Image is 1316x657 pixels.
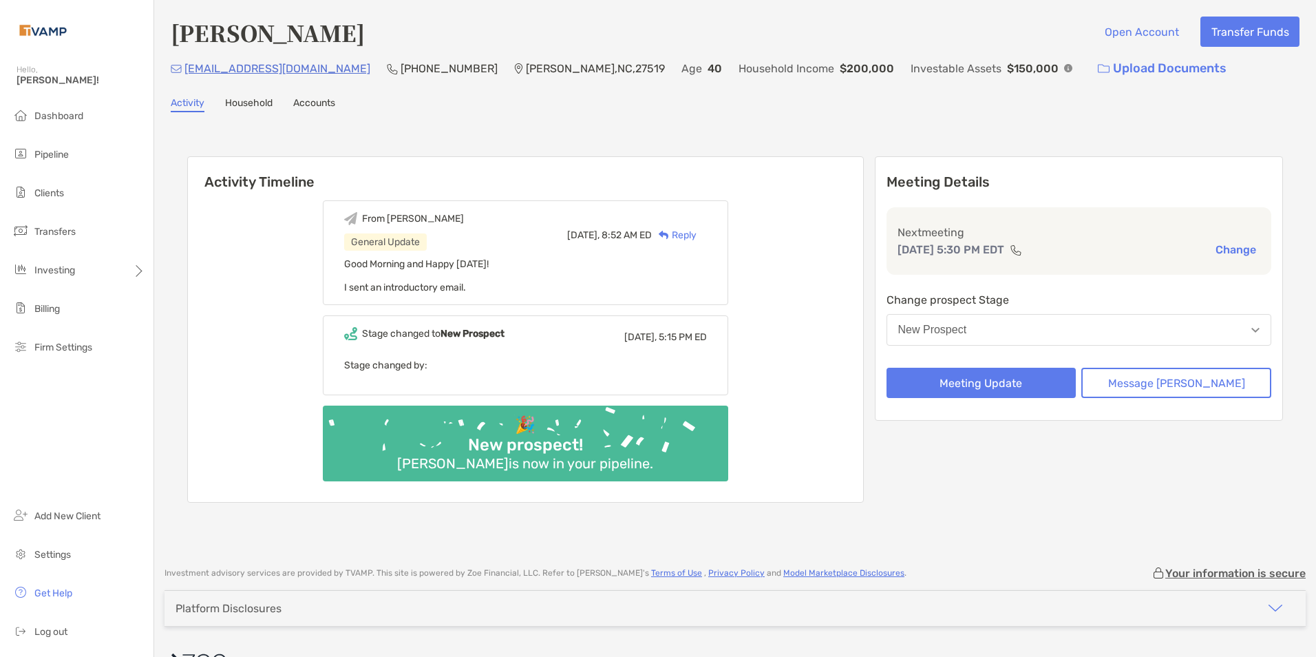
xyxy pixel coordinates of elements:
[12,300,29,316] img: billing icon
[1098,64,1110,74] img: button icon
[12,623,29,639] img: logout icon
[34,626,67,638] span: Log out
[708,568,765,578] a: Privacy Policy
[184,60,370,77] p: [EMAIL_ADDRESS][DOMAIN_NAME]
[387,63,398,74] img: Phone Icon
[441,328,505,340] b: New Prospect
[1165,567,1306,580] p: Your information is secure
[526,60,665,77] p: [PERSON_NAME] , NC , 27519
[401,60,498,77] p: [PHONE_NUMBER]
[887,174,1272,191] p: Meeting Details
[509,415,541,435] div: 🎉
[887,291,1272,309] p: Change prospect Stage
[17,74,145,86] span: [PERSON_NAME]!
[898,324,967,336] div: New Prospect
[514,63,523,74] img: Location Icon
[344,212,357,225] img: Event icon
[1251,328,1260,333] img: Open dropdown arrow
[1094,17,1189,47] button: Open Account
[293,97,335,112] a: Accounts
[34,149,69,160] span: Pipeline
[362,328,505,340] div: Stage changed to
[602,229,652,241] span: 8:52 AM ED
[392,455,659,472] div: [PERSON_NAME] is now in your pipeline.
[1211,242,1260,257] button: Change
[898,241,1004,258] p: [DATE] 5:30 PM EDT
[1200,17,1299,47] button: Transfer Funds
[1010,244,1022,255] img: communication type
[681,60,702,77] p: Age
[652,228,697,242] div: Reply
[887,314,1272,346] button: New Prospect
[344,233,427,251] div: General Update
[12,584,29,601] img: get-help icon
[344,357,707,374] p: Stage changed by:
[12,261,29,278] img: investing icon
[840,60,894,77] p: $200,000
[34,264,75,276] span: Investing
[463,435,588,455] div: New prospect!
[12,222,29,239] img: transfers icon
[624,331,657,343] span: [DATE],
[1007,60,1059,77] p: $150,000
[34,342,92,353] span: Firm Settings
[1064,64,1072,72] img: Info Icon
[344,258,489,293] span: Good Morning and Happy [DATE]! I sent an introductory email.
[739,60,834,77] p: Household Income
[12,107,29,123] img: dashboard icon
[911,60,1001,77] p: Investable Assets
[1081,368,1271,398] button: Message [PERSON_NAME]
[164,568,906,578] p: Investment advisory services are provided by TVAMP . This site is powered by Zoe Financial, LLC. ...
[783,568,904,578] a: Model Marketplace Disclosures
[34,303,60,315] span: Billing
[34,187,64,199] span: Clients
[651,568,702,578] a: Terms of Use
[344,327,357,340] img: Event icon
[176,602,282,615] div: Platform Disclosures
[1089,54,1235,83] a: Upload Documents
[171,17,365,48] h4: [PERSON_NAME]
[225,97,273,112] a: Household
[12,545,29,562] img: settings icon
[1267,600,1284,616] img: icon arrow
[34,549,71,561] span: Settings
[898,224,1261,241] p: Next meeting
[12,338,29,355] img: firm-settings icon
[171,97,204,112] a: Activity
[887,368,1076,398] button: Meeting Update
[12,507,29,523] img: add_new_client icon
[708,60,722,77] p: 40
[12,145,29,162] img: pipeline icon
[362,213,464,225] div: From [PERSON_NAME]
[34,226,76,238] span: Transfers
[171,65,182,73] img: Email Icon
[659,231,669,240] img: Reply icon
[17,6,70,55] img: Zoe Logo
[323,406,728,470] img: Confetti
[659,331,707,343] span: 5:15 PM ED
[188,157,863,190] h6: Activity Timeline
[34,110,83,122] span: Dashboard
[567,229,599,241] span: [DATE],
[34,510,100,522] span: Add New Client
[12,184,29,200] img: clients icon
[34,587,72,599] span: Get Help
